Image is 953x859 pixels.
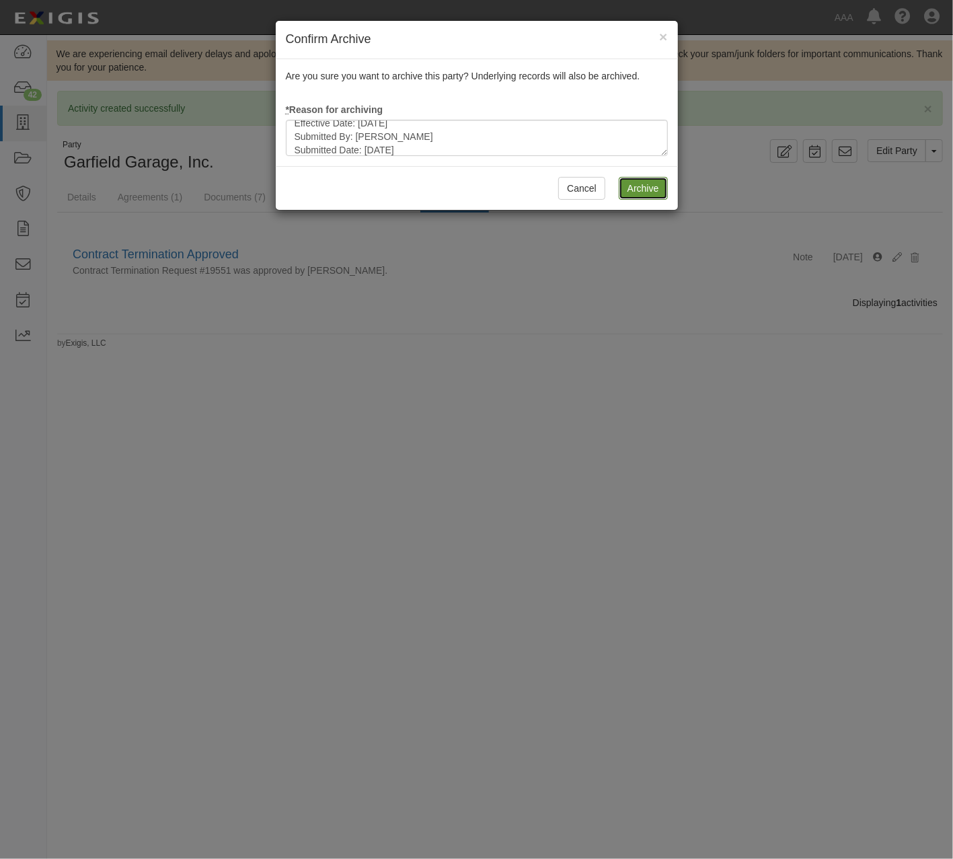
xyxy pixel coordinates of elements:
label: Reason for archiving [286,103,383,116]
span: × [659,29,667,44]
div: Are you sure you want to archive this party? Underlying records will also be archived. [276,59,678,166]
abbr: required [286,104,289,115]
h4: Confirm Archive [286,31,668,48]
button: Close [659,30,667,44]
input: Archive [619,177,668,200]
button: Cancel [558,177,605,200]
